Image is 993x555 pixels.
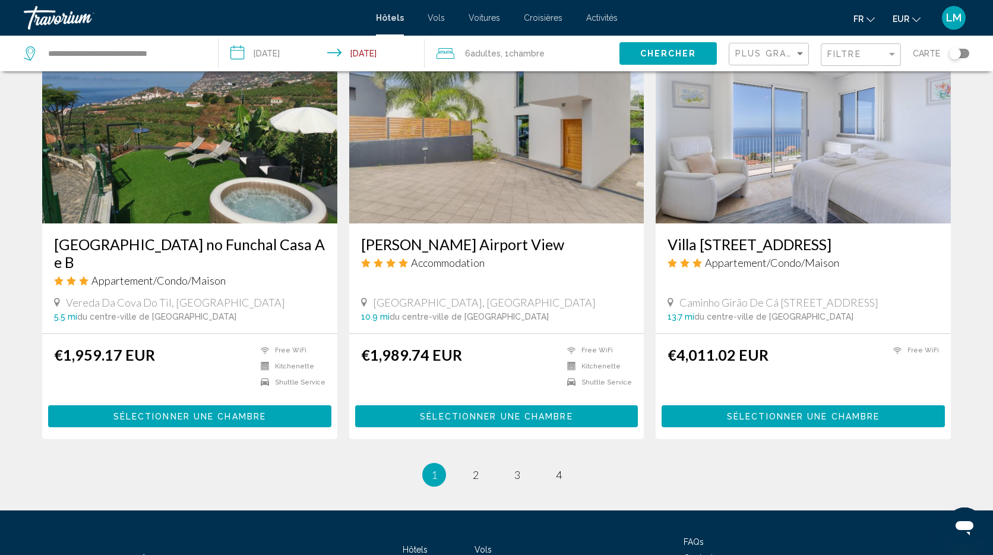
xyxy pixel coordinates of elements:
[54,235,325,271] a: [GEOGRAPHIC_DATA] no Funchal Casa A e B
[913,45,940,62] span: Carte
[662,408,945,421] a: Sélectionner une chambre
[113,412,266,421] span: Sélectionner une chambre
[475,545,492,554] a: Vols
[684,537,704,547] a: FAQs
[668,346,769,364] ins: €4,011.02 EUR
[403,545,428,554] a: Hôtels
[821,43,901,67] button: Filter
[619,42,717,64] button: Chercher
[679,296,878,309] span: Caminho Girão De Cá [STREET_ADDRESS]
[469,13,500,23] a: Voitures
[66,296,285,309] span: Vereda Da Cova Do Til, [GEOGRAPHIC_DATA]
[887,346,939,356] li: Free WiFi
[946,12,962,24] span: LM
[219,36,425,71] button: Check-in date: Dec 20, 2025 Check-out date: Dec 27, 2025
[361,312,390,321] span: 10.9 mi
[853,14,864,24] span: fr
[561,377,632,387] li: Shuttle Service
[656,33,951,223] img: Hotel image
[376,13,404,23] a: Hôtels
[893,10,921,27] button: Change currency
[361,235,633,253] a: [PERSON_NAME] Airport View
[561,361,632,371] li: Kitchenette
[420,412,573,421] span: Sélectionner une chambre
[586,13,618,23] a: Activités
[48,405,331,427] button: Sélectionner une chambre
[735,49,877,58] span: Plus grandes économies
[561,346,632,356] li: Free WiFi
[428,13,445,23] a: Vols
[893,14,909,24] span: EUR
[668,235,939,253] a: Villa [STREET_ADDRESS]
[662,405,945,427] button: Sélectionner une chambre
[361,346,462,364] ins: €1,989.74 EUR
[349,33,644,223] img: Hotel image
[355,408,638,421] a: Sélectionner une chambre
[42,463,951,487] ul: Pagination
[24,6,364,30] a: Travorium
[91,274,226,287] span: Appartement/Condo/Maison
[473,468,479,481] span: 2
[355,405,638,427] button: Sélectionner une chambre
[255,346,325,356] li: Free WiFi
[514,468,520,481] span: 3
[668,256,939,269] div: 3 star Apartment
[54,312,77,321] span: 5.5 mi
[524,13,562,23] a: Croisières
[373,296,596,309] span: [GEOGRAPHIC_DATA], [GEOGRAPHIC_DATA]
[54,274,325,287] div: 3 star Apartment
[390,312,549,321] span: du centre-ville de [GEOGRAPHIC_DATA]
[77,312,236,321] span: du centre-ville de [GEOGRAPHIC_DATA]
[465,45,501,62] span: 6
[470,49,501,58] span: Adultes
[255,361,325,371] li: Kitchenette
[694,312,853,321] span: du centre-ville de [GEOGRAPHIC_DATA]
[945,507,983,545] iframe: Bouton de lancement de la fenêtre de messagerie
[425,36,619,71] button: Travelers: 6 adults, 0 children
[48,408,331,421] a: Sélectionner une chambre
[501,45,545,62] span: , 1
[42,33,337,223] img: Hotel image
[727,412,880,421] span: Sélectionner une chambre
[255,377,325,387] li: Shuttle Service
[668,312,694,321] span: 13.7 mi
[509,49,545,58] span: Chambre
[556,468,562,481] span: 4
[827,49,861,59] span: Filtre
[411,256,485,269] span: Accommodation
[940,48,969,59] button: Toggle map
[361,256,633,269] div: 4 star Accommodation
[853,10,875,27] button: Change language
[705,256,839,269] span: Appartement/Condo/Maison
[938,5,969,30] button: User Menu
[54,346,155,364] ins: €1,959.17 EUR
[640,49,697,59] span: Chercher
[735,49,805,59] mat-select: Sort by
[431,468,437,481] span: 1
